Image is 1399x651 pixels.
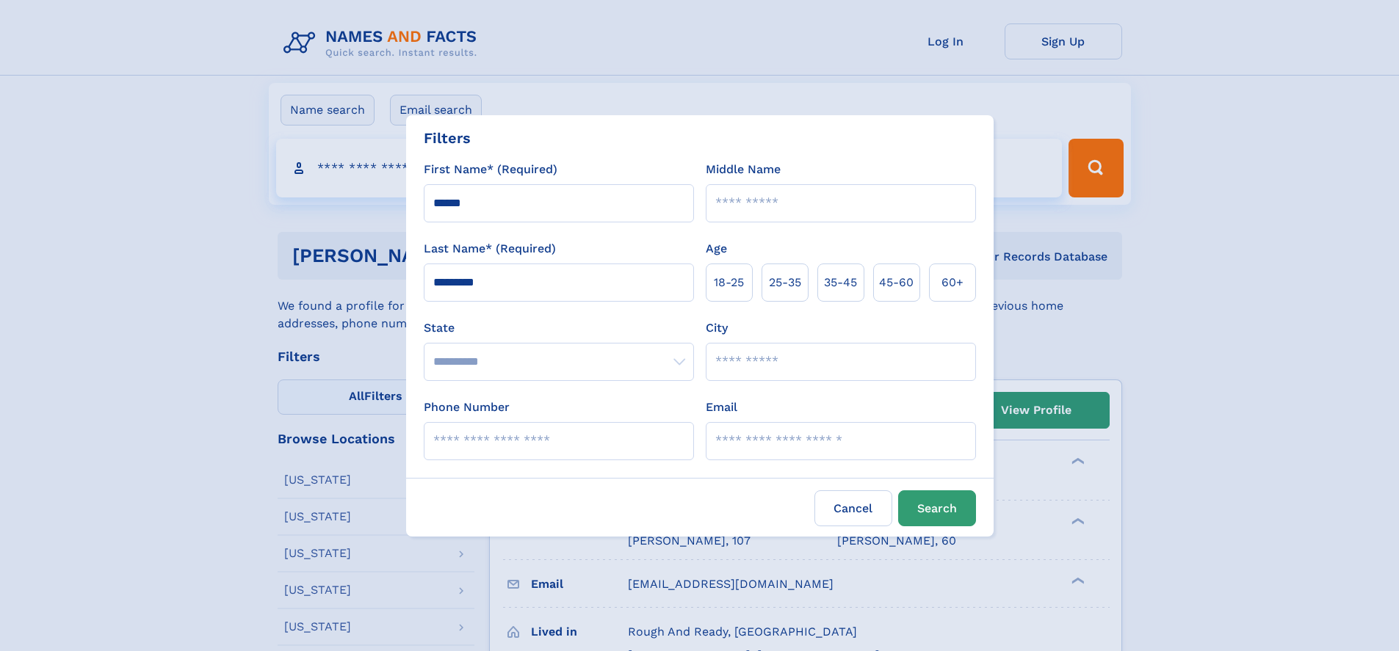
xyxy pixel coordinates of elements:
[424,240,556,258] label: Last Name* (Required)
[941,274,964,291] span: 60+
[424,161,557,178] label: First Name* (Required)
[824,274,857,291] span: 35‑45
[879,274,914,291] span: 45‑60
[706,319,728,337] label: City
[706,399,737,416] label: Email
[898,490,976,526] button: Search
[814,490,892,526] label: Cancel
[424,127,471,149] div: Filters
[424,399,510,416] label: Phone Number
[769,274,801,291] span: 25‑35
[424,319,694,337] label: State
[706,161,781,178] label: Middle Name
[714,274,744,291] span: 18‑25
[706,240,727,258] label: Age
